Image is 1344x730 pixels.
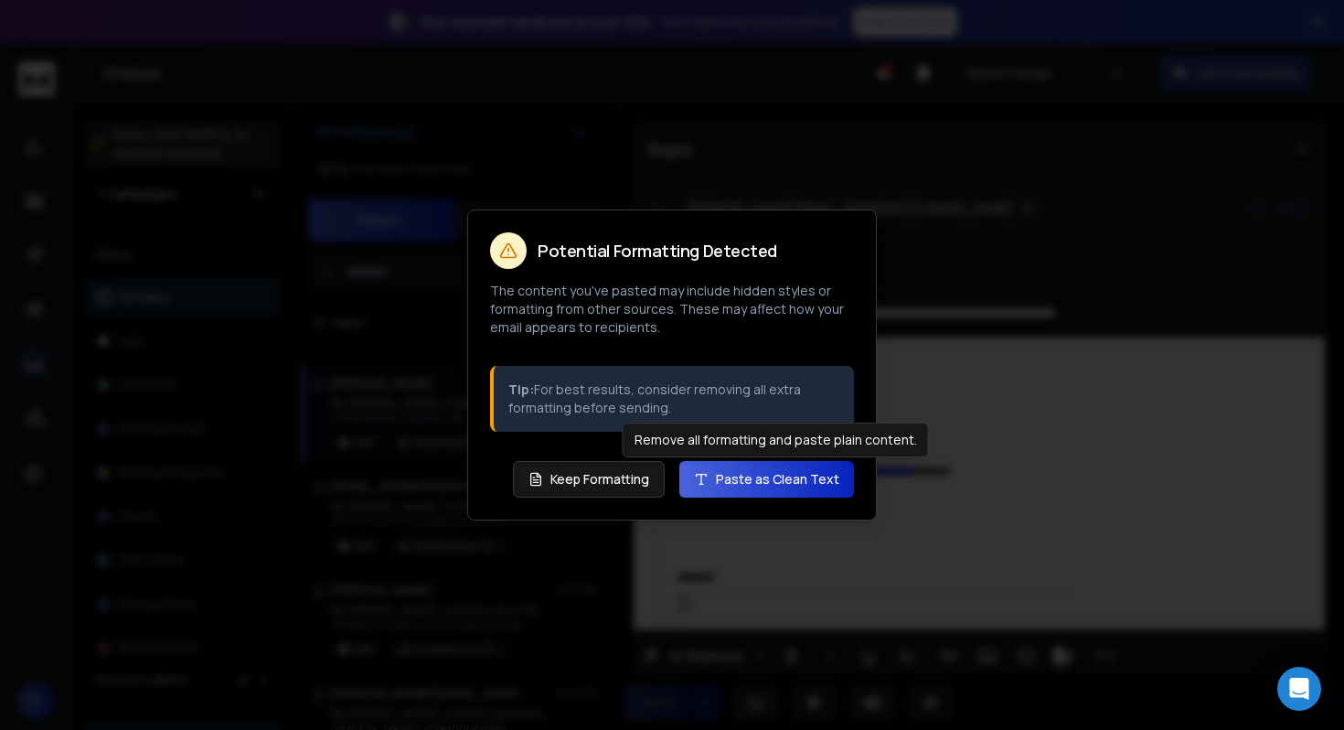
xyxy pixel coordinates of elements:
[623,423,929,457] div: Remove all formatting and paste plain content.
[1277,667,1321,711] div: Open Intercom Messenger
[508,381,839,417] p: For best results, consider removing all extra formatting before sending.
[508,381,534,398] strong: Tip:
[513,461,665,498] button: Keep Formatting
[538,242,777,259] h2: Potential Formatting Detected
[679,461,854,498] button: Paste as Clean Text
[490,282,854,337] p: The content you've pasted may include hidden styles or formatting from other sources. These may a...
